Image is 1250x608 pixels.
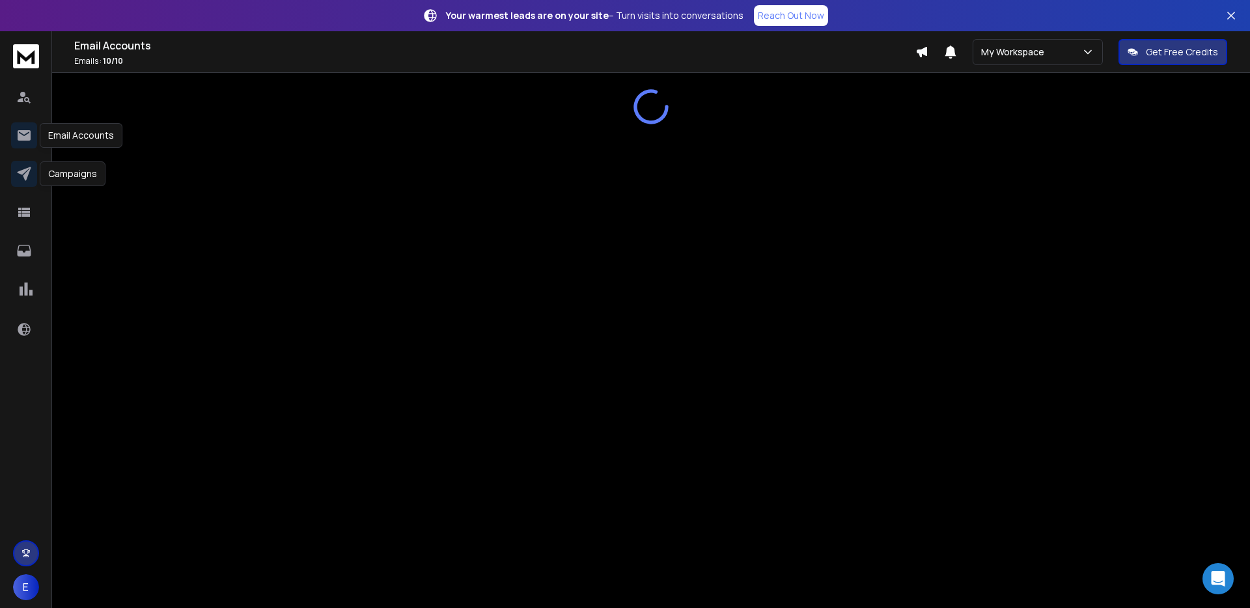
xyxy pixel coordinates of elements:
a: Reach Out Now [754,5,828,26]
button: E [13,574,39,600]
div: Open Intercom Messenger [1202,563,1234,594]
p: – Turn visits into conversations [446,9,743,22]
div: Email Accounts [40,123,122,148]
span: 10 / 10 [103,55,123,66]
h1: Email Accounts [74,38,915,53]
p: My Workspace [981,46,1049,59]
p: Reach Out Now [758,9,824,22]
div: Campaigns [40,161,105,186]
p: Get Free Credits [1146,46,1218,59]
strong: Your warmest leads are on your site [446,9,609,21]
p: Emails : [74,56,915,66]
button: Get Free Credits [1118,39,1227,65]
img: logo [13,44,39,68]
